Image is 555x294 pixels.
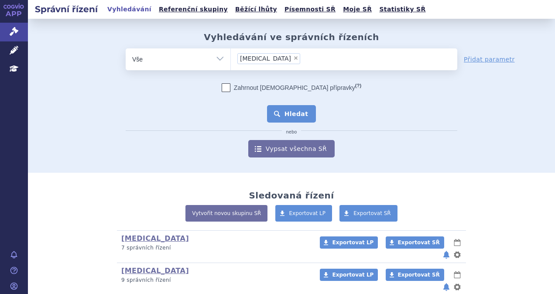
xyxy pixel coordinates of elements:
a: Exportovat LP [320,236,378,249]
p: 7 správních řízení [121,244,308,252]
button: nastavení [453,282,462,292]
a: Exportovat SŘ [339,205,397,222]
a: Exportovat SŘ [386,269,444,281]
span: Exportovat SŘ [353,210,391,216]
button: nastavení [453,250,462,260]
i: nebo [282,130,301,135]
h2: Vyhledávání ve správních řízeních [204,32,379,42]
li: darzalex [237,53,300,64]
a: Vypsat všechna SŘ [248,140,335,157]
a: Běžící lhůty [233,3,280,15]
a: Exportovat LP [275,205,332,222]
button: notifikace [442,250,451,260]
button: lhůty [453,270,462,280]
button: Hledat [267,105,316,123]
span: Exportovat LP [289,210,326,216]
a: Přidat parametr [464,55,515,64]
span: Exportovat LP [332,272,373,278]
a: Moje SŘ [340,3,374,15]
input: [MEDICAL_DATA] [303,53,308,64]
span: × [293,55,298,61]
span: Exportovat LP [332,239,373,246]
a: Referenční skupiny [156,3,230,15]
span: Exportovat SŘ [398,272,440,278]
a: [MEDICAL_DATA] [121,234,189,243]
a: Písemnosti SŘ [282,3,338,15]
a: Vyhledávání [105,3,154,15]
a: Exportovat LP [320,269,378,281]
h2: Sledovaná řízení [249,190,334,201]
a: [MEDICAL_DATA] [121,267,189,275]
a: Exportovat SŘ [386,236,444,249]
button: lhůty [453,237,462,248]
label: Zahrnout [DEMOGRAPHIC_DATA] přípravky [222,83,361,92]
button: notifikace [442,282,451,292]
span: [MEDICAL_DATA] [240,55,291,62]
p: 9 správních řízení [121,277,308,284]
abbr: (?) [355,83,361,89]
span: Exportovat SŘ [398,239,440,246]
a: Statistiky SŘ [377,3,428,15]
h2: Správní řízení [28,3,105,15]
a: Vytvořit novou skupinu SŘ [185,205,267,222]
